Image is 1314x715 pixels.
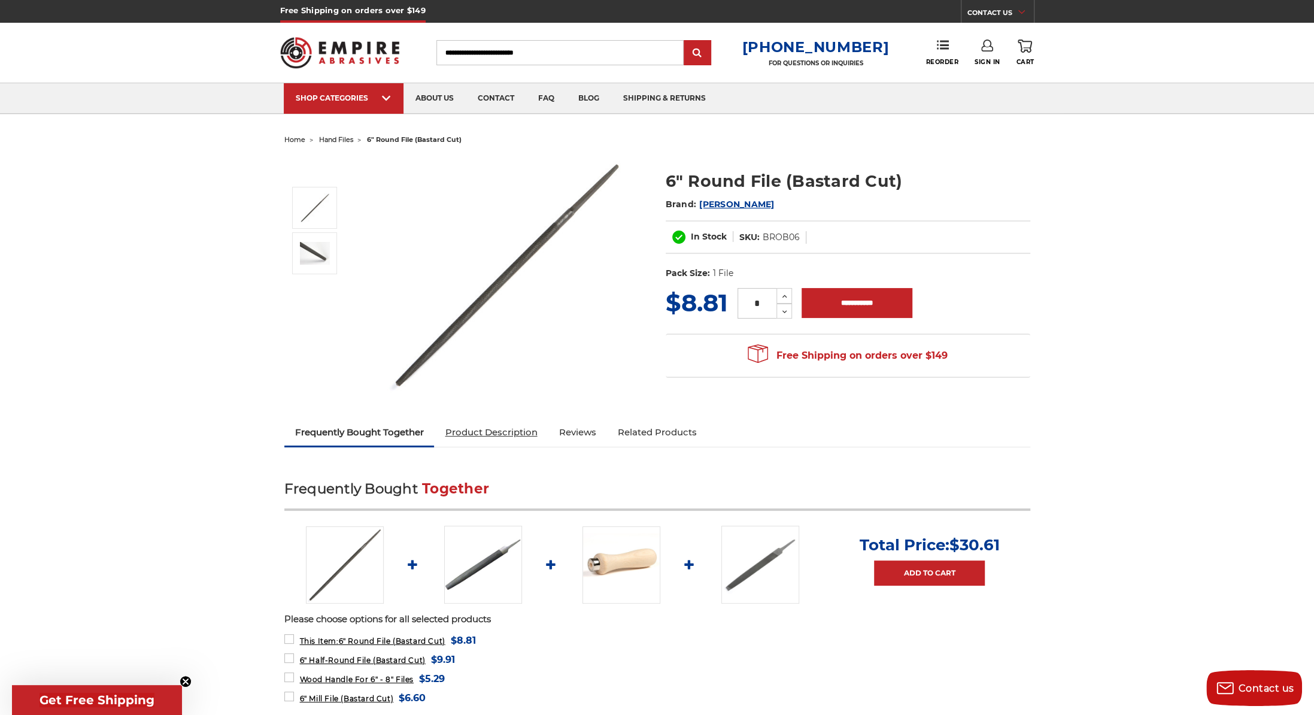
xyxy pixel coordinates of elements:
[434,419,548,446] a: Product Description
[566,83,611,114] a: blog
[387,157,626,394] img: 6 Inch Round File Bastard Cut, Double Cut
[422,480,489,497] span: Together
[299,656,425,665] span: 6" Half-Round File (Bastard Cut)
[748,344,948,368] span: Free Shipping on orders over $149
[399,690,426,706] span: $6.60
[1016,40,1034,66] a: Cart
[666,267,710,280] dt: Pack Size:
[874,561,985,586] a: Add to Cart
[180,675,192,687] button: Close teaser
[712,267,733,280] dd: 1 File
[925,40,958,65] a: Reorder
[739,231,760,244] dt: SKU:
[763,231,800,244] dd: BROB06
[975,58,1000,66] span: Sign In
[666,288,728,317] span: $8.81
[280,29,400,76] img: Empire Abrasives
[1239,683,1294,694] span: Contact us
[296,93,392,102] div: SHOP CATEGORIES
[299,637,445,646] span: 6" Round File (Bastard Cut)
[319,135,353,144] a: hand files
[284,480,418,497] span: Frequently Bought
[548,419,606,446] a: Reviews
[299,675,413,684] span: Wood Handle For 6" - 8" Files
[367,135,462,144] span: 6" round file (bastard cut)
[606,419,707,446] a: Related Products
[742,38,889,56] a: [PHONE_NUMBER]
[12,685,182,715] div: Get Free ShippingClose teaser
[306,526,384,604] img: 6 Inch Round File Bastard Cut, Double Cut
[284,613,1030,626] p: Please choose options for all selected products
[742,59,889,67] p: FOR QUESTIONS OR INQUIRIES
[300,242,330,265] img: 6 Inch Round File Bastard Cut, Double Cut, Tip
[451,632,476,649] span: $8.81
[1206,670,1302,706] button: Contact us
[419,671,445,687] span: $5.29
[431,652,455,668] span: $9.91
[284,135,305,144] a: home
[299,637,338,646] strong: This Item:
[466,83,526,114] a: contact
[611,83,718,114] a: shipping & returns
[666,169,1030,193] h1: 6" Round File (Bastard Cut)
[860,535,1000,555] p: Total Price:
[949,535,1000,555] span: $30.61
[300,193,330,223] img: 6 Inch Round File Bastard Cut, Double Cut
[925,58,958,66] span: Reorder
[284,419,435,446] a: Frequently Bought Together
[526,83,566,114] a: faq
[299,694,393,703] span: 6" Mill File (Bastard Cut)
[967,6,1034,23] a: CONTACT US
[699,199,774,210] a: [PERSON_NAME]
[666,199,697,210] span: Brand:
[1016,58,1034,66] span: Cart
[691,231,727,242] span: In Stock
[40,693,154,707] span: Get Free Shipping
[403,83,466,114] a: about us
